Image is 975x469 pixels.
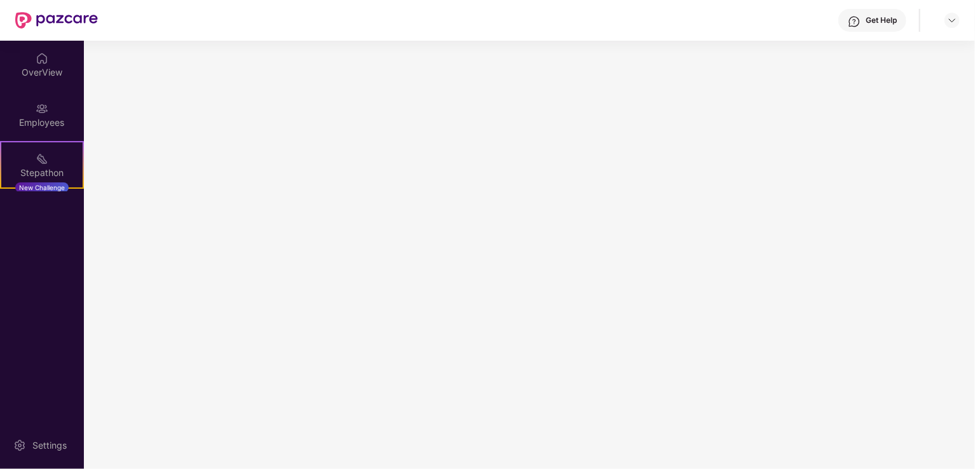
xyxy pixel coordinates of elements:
img: svg+xml;base64,PHN2ZyBpZD0iSG9tZSIgeG1sbnM9Imh0dHA6Ly93d3cudzMub3JnLzIwMDAvc3ZnIiB3aWR0aD0iMjAiIG... [36,52,48,65]
img: svg+xml;base64,PHN2ZyB4bWxucz0iaHR0cDovL3d3dy53My5vcmcvMjAwMC9zdmciIHdpZHRoPSIyMSIgaGVpZ2h0PSIyMC... [36,153,48,165]
div: Settings [29,439,71,452]
div: New Challenge [15,182,69,193]
img: svg+xml;base64,PHN2ZyBpZD0iRHJvcGRvd24tMzJ4MzIiIHhtbG5zPSJodHRwOi8vd3d3LnczLm9yZy8yMDAwL3N2ZyIgd2... [947,15,957,25]
div: Stepathon [1,167,83,179]
img: svg+xml;base64,PHN2ZyBpZD0iRW1wbG95ZWVzIiB4bWxucz0iaHR0cDovL3d3dy53My5vcmcvMjAwMC9zdmciIHdpZHRoPS... [36,102,48,115]
img: New Pazcare Logo [15,12,98,29]
div: Get Help [866,15,897,25]
img: svg+xml;base64,PHN2ZyBpZD0iSGVscC0zMngzMiIgeG1sbnM9Imh0dHA6Ly93d3cudzMub3JnLzIwMDAvc3ZnIiB3aWR0aD... [848,15,861,28]
img: svg+xml;base64,PHN2ZyBpZD0iU2V0dGluZy0yMHgyMCIgeG1sbnM9Imh0dHA6Ly93d3cudzMub3JnLzIwMDAvc3ZnIiB3aW... [13,439,26,452]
